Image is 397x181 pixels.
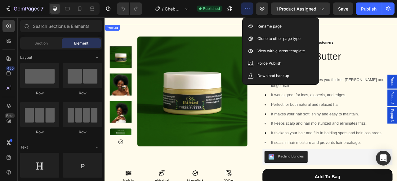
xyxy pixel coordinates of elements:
[212,119,364,127] p: It makes your hair soft, shiny and easy to maintain.
[276,6,316,12] span: 1 product assigned
[117,2,142,15] div: Undo/Redo
[92,53,102,62] span: Toggle open
[212,131,364,139] p: It keeps scalp and hair moisturized and eliminates frizz.
[212,144,364,151] p: It thickens your hair and fills in balding spots and hair loss areas.
[2,2,46,15] button: 7
[271,2,330,15] button: 1 product assigned
[5,113,15,118] div: Beta
[363,75,369,88] span: Popup
[212,76,364,91] p: It grows your edges and gives you thicker, [PERSON_NAME] and longer hair.
[221,59,241,72] div: $34.99
[203,6,220,11] span: Published
[333,2,353,15] button: Save
[41,5,43,12] p: 7
[356,2,382,15] button: Publish
[20,90,59,96] div: Row
[361,6,377,12] div: Publish
[20,144,28,150] span: Text
[20,55,32,60] span: Layout
[212,107,364,115] p: Perfect for both natural and relaxed hair.
[165,6,182,12] span: Chebe Hair Butter(Anniversary Sale)
[63,90,102,96] div: Row
[239,29,291,34] u: 4,700+ Happy Customers
[212,95,364,103] p: It works great for locs, alopecia, and edges.
[221,174,253,180] div: Kaching Bundles
[257,48,305,54] p: View with current template
[363,117,369,133] span: Popup 3
[257,73,289,79] p: Download backup
[338,6,348,11] span: Save
[376,151,391,166] div: Open Intercom Messenger
[363,94,369,110] span: Popup 2
[6,66,15,71] div: 450
[201,59,221,72] div: $24.99
[1,11,18,16] div: Product
[74,41,88,46] span: Element
[34,41,48,46] span: Section
[212,157,326,162] span: It seals in hair moisture and prevents hair breakage.
[20,20,102,32] input: Search Sections & Elements
[257,23,282,29] p: Rename page
[257,36,301,42] p: Clone to other page type
[105,17,397,181] iframe: Design area
[63,129,102,135] div: Row
[16,155,24,162] button: Carousel Next Arrow
[162,6,163,12] span: /
[201,41,366,58] h1: Chebe Hair Butter
[92,142,102,152] span: Toggle open
[20,129,59,135] div: Row
[257,60,281,67] p: Force Publish
[232,24,298,40] a: 4,700+ Happy Customers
